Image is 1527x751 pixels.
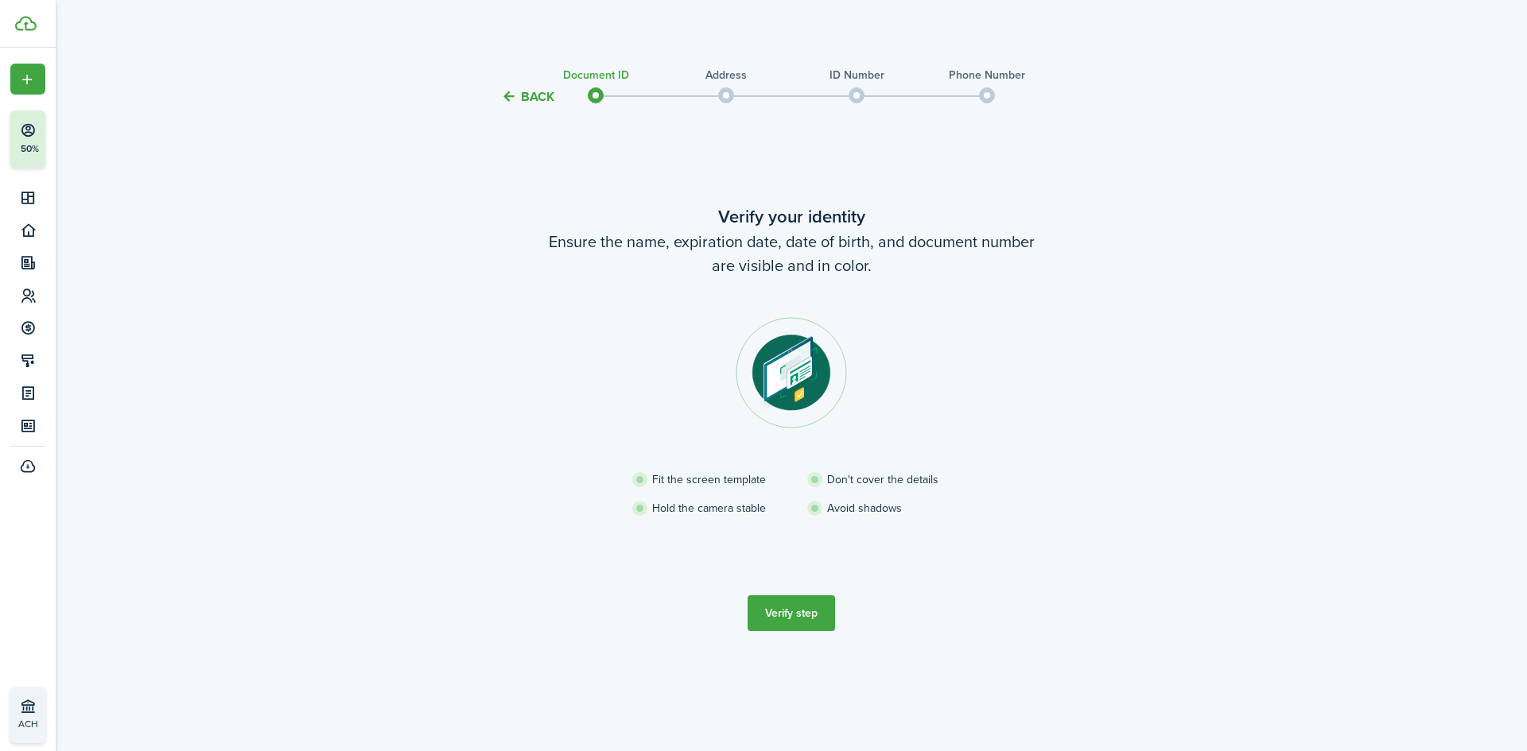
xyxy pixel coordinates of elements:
[632,471,807,488] li: Fit the screen template
[501,88,554,105] button: Back
[563,67,629,83] stepper-dot-title: Document ID
[457,230,1125,277] wizard-step-header-description: Ensure the name, expiration date, date of birth, and document number are visible and in color.
[20,142,40,156] p: 50%
[10,64,45,95] button: Open menu
[807,500,982,517] li: Avoid shadows
[736,317,847,428] img: Document step
[15,16,37,31] img: TenantCloud
[807,471,982,488] li: Don't cover the details
[10,110,142,168] button: 50%
[18,717,112,731] p: ACH
[632,500,807,517] li: Hold the camera stable
[949,67,1025,83] stepper-dot-title: Phone Number
[457,203,1125,230] wizard-step-header-title: Verify your identity
[830,67,884,83] stepper-dot-title: ID Number
[705,67,747,83] stepper-dot-title: Address
[10,687,45,743] a: ACH
[748,595,835,631] button: Verify step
